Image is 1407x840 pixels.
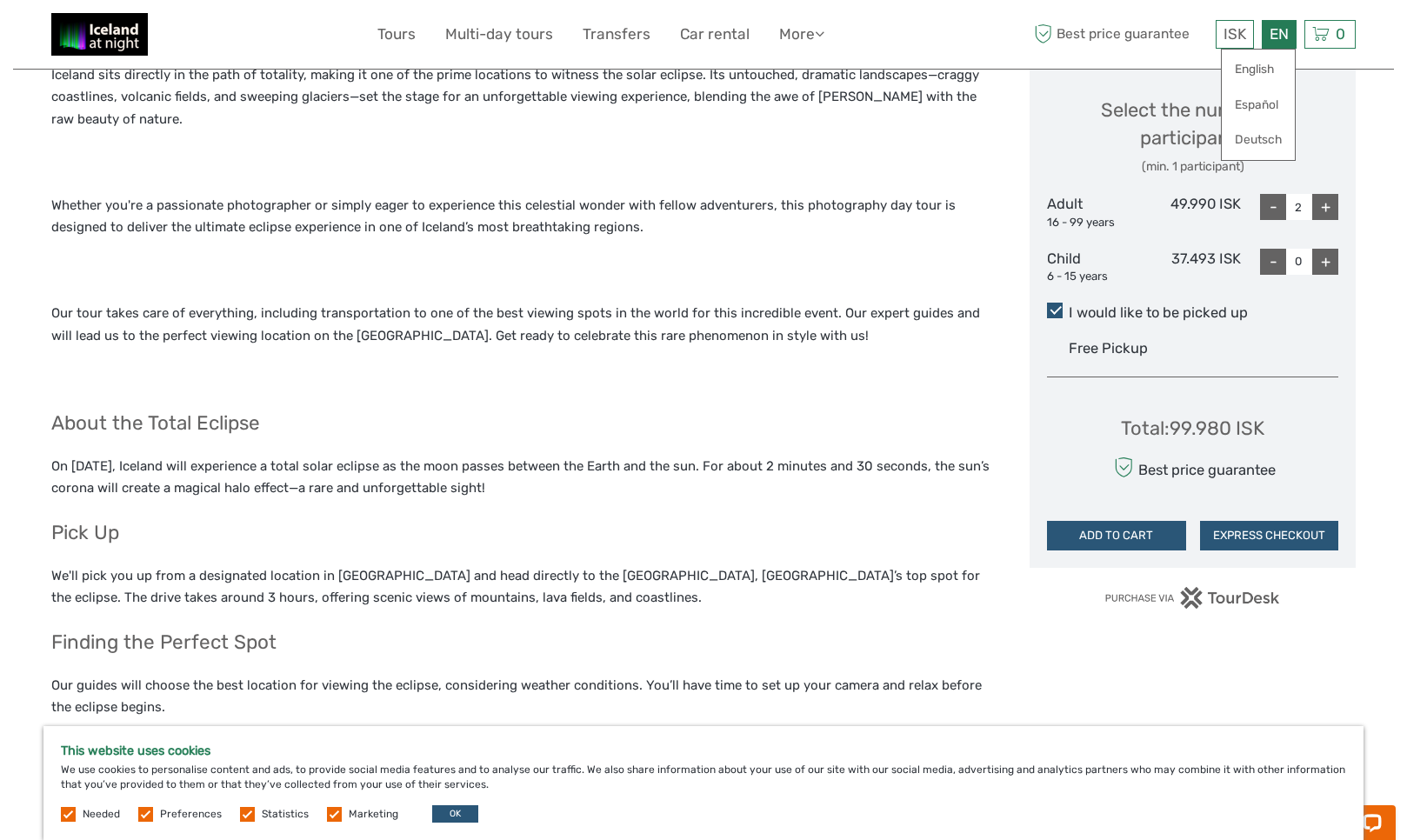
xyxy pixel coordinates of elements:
h3: Pick Up [51,521,993,544]
a: Español [1222,90,1295,121]
div: Child [1047,249,1144,285]
div: Select the number of participants [1047,97,1338,176]
div: Best price guarantee [1110,452,1276,483]
span: Best price guarantee [1030,20,1211,49]
span: 0 [1333,25,1348,43]
div: 16 - 99 years [1047,215,1144,231]
div: Total : 99.980 ISK [1121,415,1264,442]
label: Statistics [262,807,309,822]
p: Our tour takes care of everything, including transportation to one of the best viewing spots in t... [51,303,993,347]
div: + [1312,249,1338,275]
p: Whether you're a passionate photographer or simply eager to experience this celestial wonder with... [51,195,993,239]
p: Our guides will choose the best location for viewing the eclipse, considering weather conditions.... [51,675,993,719]
label: Needed [83,807,120,822]
img: PurchaseViaTourDesk.png [1104,587,1281,609]
a: Multi-day tours [445,22,553,47]
div: 6 - 15 years [1047,269,1144,285]
p: We'll pick you up from a designated location in [GEOGRAPHIC_DATA] and head directly to the [GEOGR... [51,565,993,610]
button: EXPRESS CHECKOUT [1200,521,1339,550]
button: OK [432,805,478,823]
label: Preferences [160,807,222,822]
div: EN [1262,20,1297,49]
span: Free Pickup [1069,340,1148,357]
a: Transfers [583,22,650,47]
img: 2375-0893e409-a1bb-4841-adb0-b7e32975a913_logo_small.jpg [51,13,148,56]
button: ADD TO CART [1047,521,1186,550]
p: Iceland sits directly in the path of totality, making it one of the prime locations to witness th... [51,64,993,131]
a: More [779,22,824,47]
div: - [1260,194,1286,220]
label: I would like to be picked up [1047,303,1338,323]
div: (min. 1 participant) [1047,158,1338,176]
h5: This website uses cookies [61,743,1346,758]
div: - [1260,249,1286,275]
button: Open LiveChat chat widget [200,27,221,48]
div: + [1312,194,1338,220]
h3: About the Total Eclipse [51,411,993,435]
p: Chat now [24,30,197,44]
label: Marketing [349,807,398,822]
a: Deutsch [1222,124,1295,156]
div: Adult [1047,194,1144,230]
div: We use cookies to personalise content and ads, to provide social media features and to analyse ou... [43,726,1364,840]
div: 37.493 ISK [1144,249,1242,285]
a: Tours [377,22,416,47]
h3: Finding the Perfect Spot [51,630,993,654]
div: 49.990 ISK [1144,194,1242,230]
span: ISK [1224,25,1246,43]
a: Car rental [680,22,750,47]
a: English [1222,54,1295,85]
p: On [DATE], Iceland will experience a total solar eclipse as the moon passes between the Earth and... [51,456,993,500]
